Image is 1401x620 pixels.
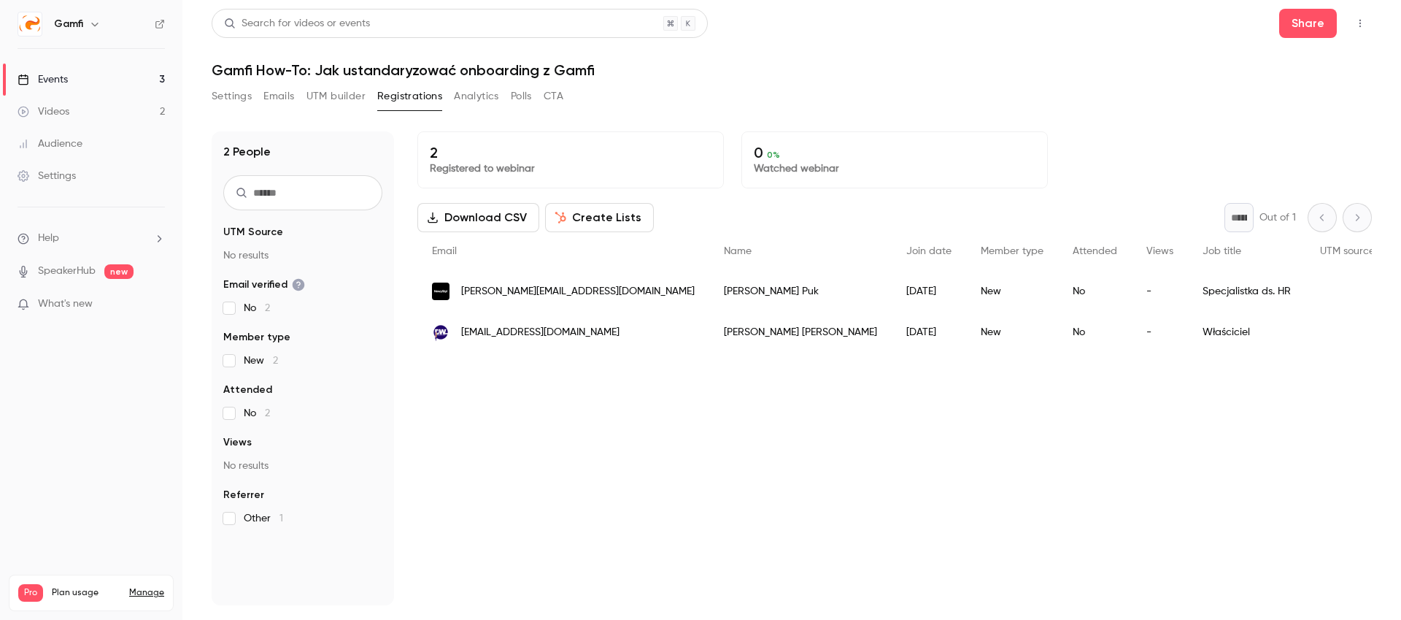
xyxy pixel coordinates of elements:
[279,513,283,524] span: 1
[18,231,165,246] li: help-dropdown-opener
[244,406,270,421] span: No
[906,246,952,256] span: Join date
[38,296,93,312] span: What's new
[223,143,271,161] h1: 2 People
[52,587,120,599] span: Plan usage
[263,85,294,108] button: Emails
[104,264,134,279] span: new
[273,356,278,366] span: 2
[54,17,83,31] h6: Gamfi
[377,85,442,108] button: Registrations
[223,435,252,450] span: Views
[454,85,499,108] button: Analytics
[417,203,539,232] button: Download CSV
[18,104,69,119] div: Videos
[1132,312,1188,353] div: -
[223,225,283,240] span: UTM Source
[754,161,1035,176] p: Watched webinar
[461,284,695,299] span: [PERSON_NAME][EMAIL_ADDRESS][DOMAIN_NAME]
[1203,246,1241,256] span: Job title
[244,511,283,526] span: Other
[1146,246,1173,256] span: Views
[966,312,1058,353] div: New
[767,150,780,160] span: 0 %
[244,353,278,368] span: New
[224,16,370,31] div: Search for videos or events
[212,85,252,108] button: Settings
[966,271,1058,312] div: New
[430,144,711,161] p: 2
[1279,9,1337,38] button: Share
[306,85,366,108] button: UTM builder
[544,85,563,108] button: CTA
[265,408,270,418] span: 2
[1188,271,1305,312] div: Specjalistka ds. HR
[265,303,270,313] span: 2
[545,203,654,232] button: Create Lists
[1188,312,1305,353] div: Właściciel
[461,325,620,340] span: [EMAIL_ADDRESS][DOMAIN_NAME]
[38,264,96,279] a: SpeakerHub
[18,169,76,183] div: Settings
[709,271,892,312] div: [PERSON_NAME] Puk
[1132,271,1188,312] div: -
[754,144,1035,161] p: 0
[38,231,59,246] span: Help
[244,301,270,315] span: No
[709,312,892,353] div: [PERSON_NAME] [PERSON_NAME]
[1058,271,1132,312] div: No
[1058,312,1132,353] div: No
[511,85,532,108] button: Polls
[18,72,68,87] div: Events
[432,324,449,341] img: drukujemywizje.pl
[1259,210,1296,225] p: Out of 1
[223,278,305,292] span: Email verified
[223,248,382,263] p: No results
[18,584,43,602] span: Pro
[430,161,711,176] p: Registered to webinar
[212,61,1372,79] h1: Gamfi How-To: Jak ustandaryzować onboarding z Gamfi
[18,137,82,151] div: Audience
[1320,246,1375,256] span: UTM source
[892,271,966,312] div: [DATE]
[223,225,382,526] section: facet-groups
[223,459,382,473] p: No results
[892,312,966,353] div: [DATE]
[1073,246,1117,256] span: Attended
[223,330,290,345] span: Member type
[129,587,164,599] a: Manage
[432,246,457,256] span: Email
[223,488,264,502] span: Referrer
[223,383,272,397] span: Attended
[724,246,752,256] span: Name
[981,246,1043,256] span: Member type
[432,283,449,300] img: nowystyl.com
[18,12,42,36] img: Gamfi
